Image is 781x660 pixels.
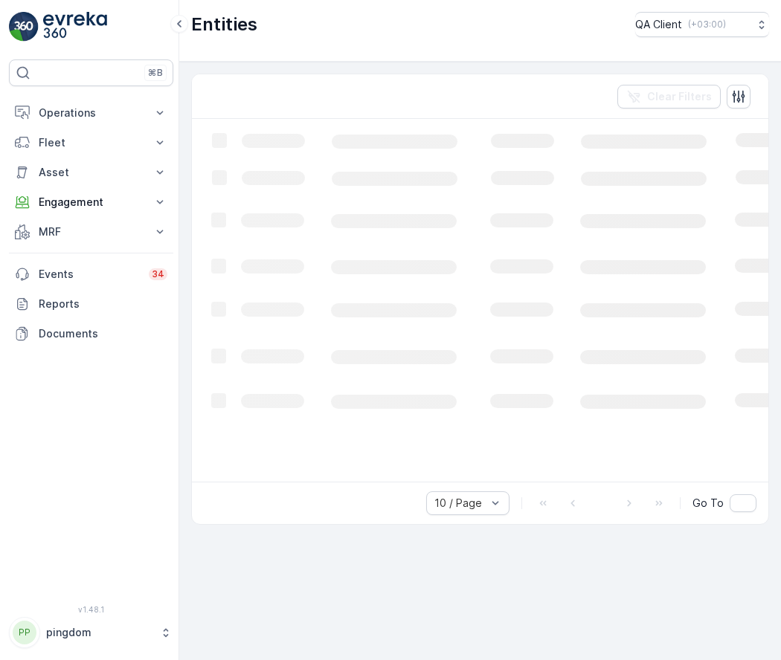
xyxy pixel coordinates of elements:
p: Reports [39,297,167,311]
p: MRF [39,224,144,239]
p: pingdom [46,625,152,640]
p: Fleet [39,135,144,150]
a: Events34 [9,259,173,289]
p: 34 [152,268,164,280]
a: Documents [9,319,173,349]
a: Reports [9,289,173,319]
button: Asset [9,158,173,187]
p: Engagement [39,195,144,210]
div: PP [13,621,36,644]
button: Operations [9,98,173,128]
p: Asset [39,165,144,180]
p: ⌘B [148,67,163,79]
button: Clear Filters [617,85,721,109]
p: Documents [39,326,167,341]
p: Entities [191,13,257,36]
p: QA Client [635,17,682,32]
span: Go To [692,496,724,511]
p: Operations [39,106,144,120]
p: ( +03:00 ) [688,19,726,30]
button: PPpingdom [9,617,173,648]
p: Clear Filters [647,89,712,104]
img: logo [9,12,39,42]
button: Engagement [9,187,173,217]
img: logo_light-DOdMpM7g.png [43,12,107,42]
button: MRF [9,217,173,247]
p: Events [39,267,140,282]
span: v 1.48.1 [9,605,173,614]
button: Fleet [9,128,173,158]
button: QA Client(+03:00) [635,12,769,37]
